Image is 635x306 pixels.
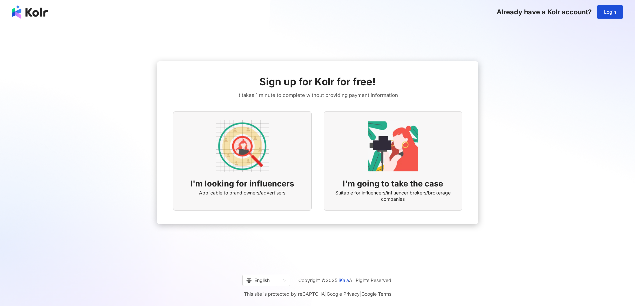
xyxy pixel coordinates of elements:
img: logo [12,5,48,19]
a: iKala [339,277,349,283]
span: | [325,291,327,297]
span: Copyright © 2025 All Rights Reserved. [298,276,393,284]
span: Login [604,9,616,15]
span: It takes 1 minute to complete without providing payment information [237,91,398,99]
span: I'm looking for influencers [190,178,294,189]
span: Applicable to brand owners/advertisers [199,189,285,196]
img: AD identity option [216,120,269,173]
button: Login [597,5,623,19]
div: English [246,275,280,286]
span: I'm going to take the case [343,178,443,189]
a: Google Privacy [327,291,360,297]
img: KOL identity option [366,120,420,173]
span: This site is protected by reCAPTCHA [244,290,391,298]
span: Already have a Kolr account? [497,8,592,16]
span: Suitable for influencers/influencer brokers/brokerage companies [332,189,454,202]
span: Sign up for Kolr for free! [259,75,376,89]
span: | [360,291,361,297]
a: Google Terms [361,291,391,297]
